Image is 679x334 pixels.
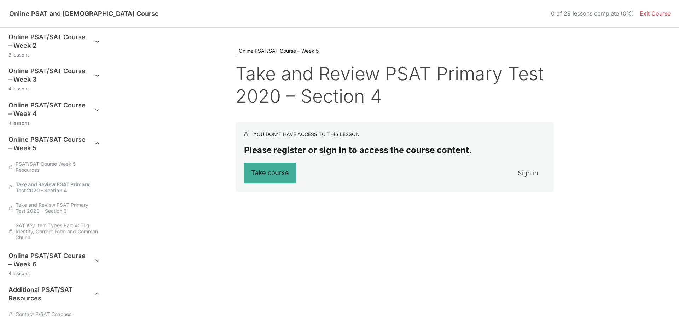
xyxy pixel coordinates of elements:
button: Online PSAT/SAT Course – Week 3 [8,67,101,84]
div: 6 lessons [8,51,101,59]
a: Take and Review PSAT Primary Test 2020 – Section 3 [8,202,101,214]
span: Take and Review PSAT Primary Test 2020 – Section 4 [13,181,101,193]
div: 4 lessons [8,85,101,93]
div: 0 of 29 lessons complete (0%) [551,10,634,17]
a: Sign in [511,165,545,182]
h3: Online PSAT/SAT Course – Week 5 [8,135,86,152]
div: 4 lessons [8,119,101,127]
div: You don’t have access to this lesson [253,130,360,138]
p: Please register or sign in to access the course content. [244,145,545,156]
h3: Additional PSAT/SAT Resources [8,286,86,303]
h2: Online PSAT and [DEMOGRAPHIC_DATA] Course [8,10,159,17]
a: Take course [244,163,296,183]
div: 4 lessons [8,270,101,277]
button: Online PSAT/SAT Course – Week 2 [8,33,101,50]
a: Take and Review PSAT Primary Test 2020 – Section 4 [8,181,101,193]
a: Contact P/SAT Coaches [8,311,101,317]
h1: Take and Review PSAT Primary Test 2020 – Section 4 [236,63,554,108]
h3: Online PSAT/SAT Course – Week 6 [8,252,86,269]
h3: Online PSAT/SAT Course – Week 4 [8,101,86,118]
h3: Online PSAT/SAT Course – Week 2 [8,33,86,50]
button: Online PSAT/SAT Course – Week 4 [8,101,101,118]
span: Take and Review PSAT Primary Test 2020 – Section 3 [13,202,101,214]
span: PSAT/SAT Course Week 5 Resources [13,161,101,173]
a: SAT Key Item Types Part 4: Trig Identity, Correct Form and Common Chunk [8,222,101,240]
button: Additional PSAT/SAT Resources [8,286,101,303]
a: Exit Course [640,10,671,17]
h3: Online PSAT/SAT Course – Week 5 [236,48,554,54]
button: Online PSAT/SAT Course – Week 6 [8,252,101,269]
span: SAT Key Item Types Part 4: Trig Identity, Correct Form and Common Chunk [13,222,101,240]
a: PSAT/SAT Course Week 5 Resources [8,161,101,173]
span: Contact P/SAT Coaches [13,311,101,317]
button: Online PSAT/SAT Course – Week 5 [8,135,101,152]
h3: Online PSAT/SAT Course – Week 3 [8,67,86,84]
